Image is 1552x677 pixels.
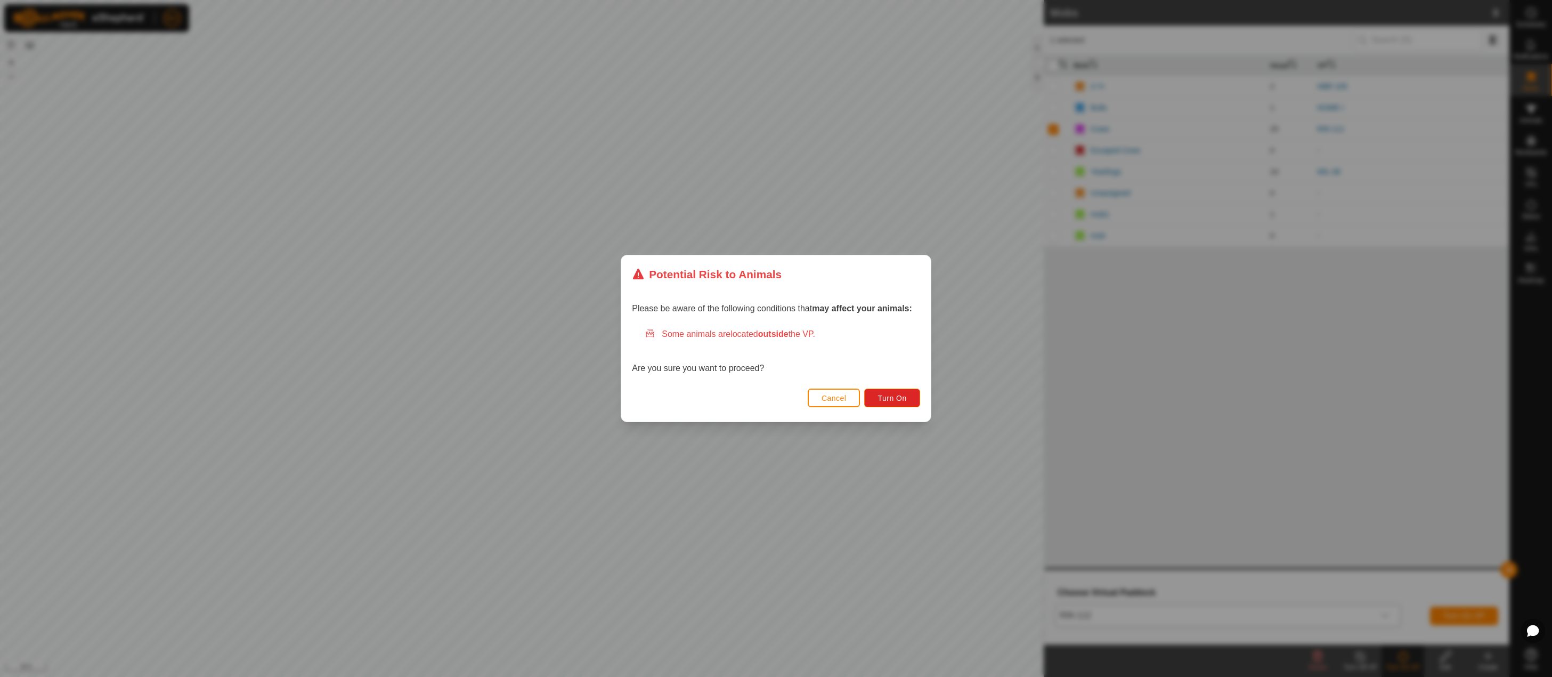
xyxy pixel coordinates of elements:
button: Cancel [808,389,860,407]
span: located the VP. [730,329,815,338]
span: Turn On [877,394,906,402]
span: Cancel [822,394,847,402]
div: Potential Risk to Animals [632,266,782,283]
button: Turn On [864,389,920,407]
div: Some animals are [645,328,920,341]
span: Please be aware of the following conditions that [632,304,912,313]
strong: outside [758,329,789,338]
div: Are you sure you want to proceed? [632,328,920,375]
strong: may affect your animals: [812,304,912,313]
